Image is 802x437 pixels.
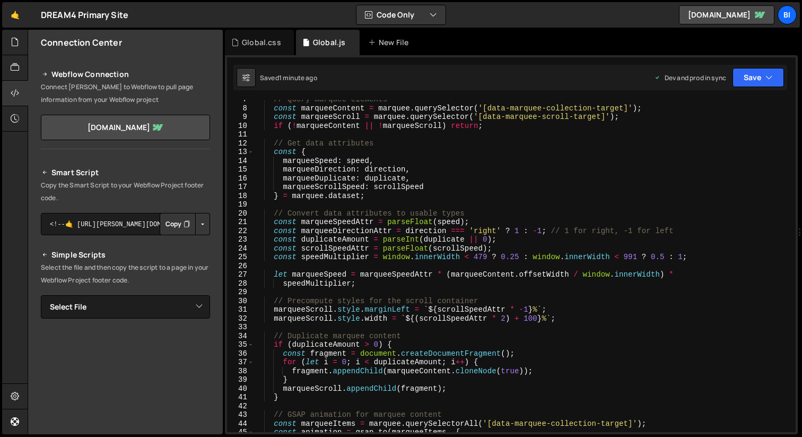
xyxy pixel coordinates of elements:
[260,73,317,82] div: Saved
[227,253,254,262] div: 25
[227,95,254,104] div: 7
[227,332,254,341] div: 34
[227,367,254,376] div: 38
[227,122,254,131] div: 10
[227,192,254,201] div: 18
[227,419,254,429] div: 44
[368,37,413,48] div: New File
[227,113,254,122] div: 9
[41,249,210,261] h2: Simple Scripts
[242,37,281,48] div: Global.css
[41,8,128,21] div: DREAM4 Primary Site
[227,314,254,323] div: 32
[41,37,122,48] h2: Connection Center
[227,393,254,402] div: 41
[227,349,254,358] div: 36
[227,157,254,166] div: 14
[227,174,254,183] div: 16
[733,68,784,87] button: Save
[41,179,210,204] p: Copy the Smart Script to your Webflow Project footer code.
[227,288,254,297] div: 29
[2,2,28,28] a: 🤙
[227,183,254,192] div: 17
[227,384,254,393] div: 40
[41,68,210,81] h2: Webflow Connection
[227,410,254,419] div: 43
[227,262,254,271] div: 26
[227,323,254,332] div: 33
[41,336,211,432] iframe: YouTube video player
[227,297,254,306] div: 30
[41,261,210,287] p: Select the file and then copy the script to a page in your Webflow Project footer code.
[41,166,210,179] h2: Smart Script
[227,148,254,157] div: 13
[227,218,254,227] div: 21
[227,227,254,236] div: 22
[227,139,254,148] div: 12
[41,115,210,140] a: [DOMAIN_NAME]
[227,130,254,139] div: 11
[227,375,254,384] div: 39
[227,200,254,209] div: 19
[227,104,254,113] div: 8
[313,37,345,48] div: Global.js
[160,213,196,235] button: Copy
[41,81,210,106] p: Connect [PERSON_NAME] to Webflow to pull page information from your Webflow project
[227,358,254,367] div: 37
[227,244,254,253] div: 24
[227,402,254,411] div: 42
[41,213,210,235] textarea: <!--🤙 [URL][PERSON_NAME][DOMAIN_NAME]> <script>document.addEventListener("DOMContentLoaded", func...
[654,73,726,82] div: Dev and prod in sync
[778,5,797,24] a: Bi
[279,73,317,82] div: 1 minute ago
[160,213,210,235] div: Button group with nested dropdown
[679,5,774,24] a: [DOMAIN_NAME]
[227,340,254,349] div: 35
[227,165,254,174] div: 15
[227,428,254,437] div: 45
[227,235,254,244] div: 23
[227,279,254,288] div: 28
[356,5,446,24] button: Code Only
[227,270,254,279] div: 27
[227,305,254,314] div: 31
[227,209,254,218] div: 20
